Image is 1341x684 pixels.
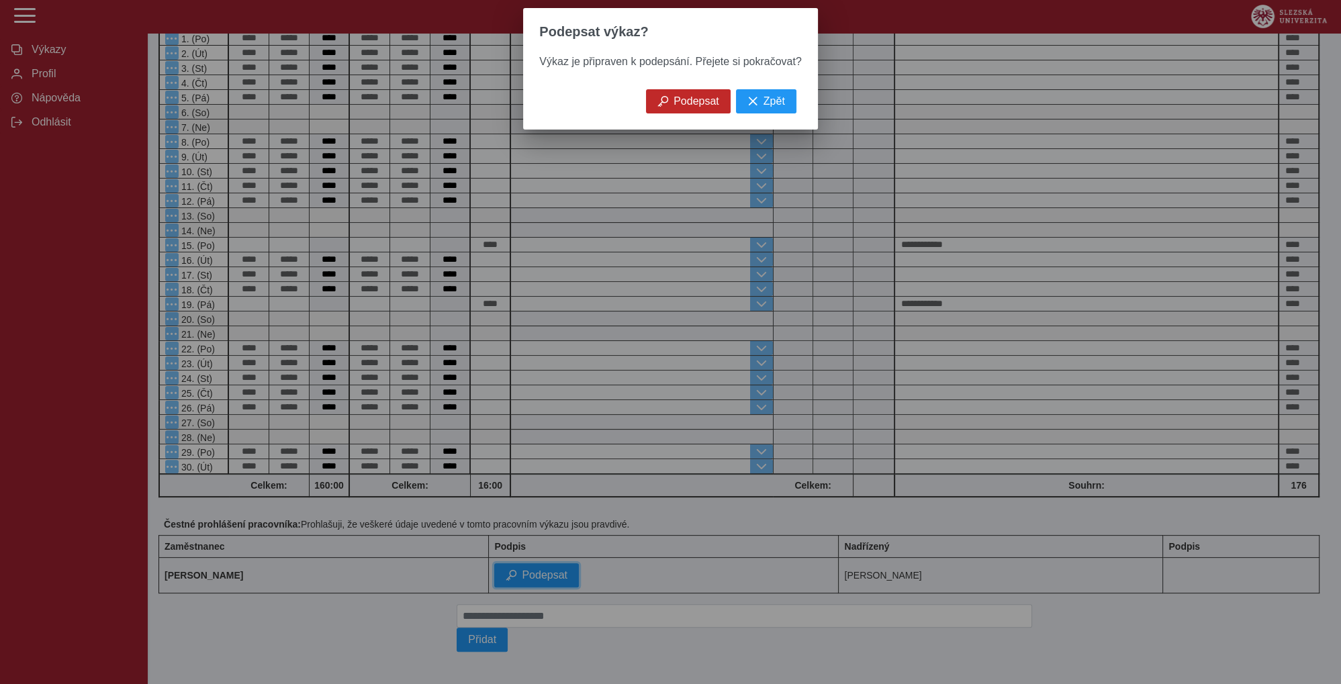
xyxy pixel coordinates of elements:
span: Výkaz je připraven k podepsání. Přejete si pokračovat? [539,56,801,67]
button: Zpět [736,89,796,113]
span: Podepsat výkaz? [539,24,648,40]
button: Podepsat [646,89,731,113]
span: Zpět [764,95,785,107]
span: Podepsat [674,95,719,107]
